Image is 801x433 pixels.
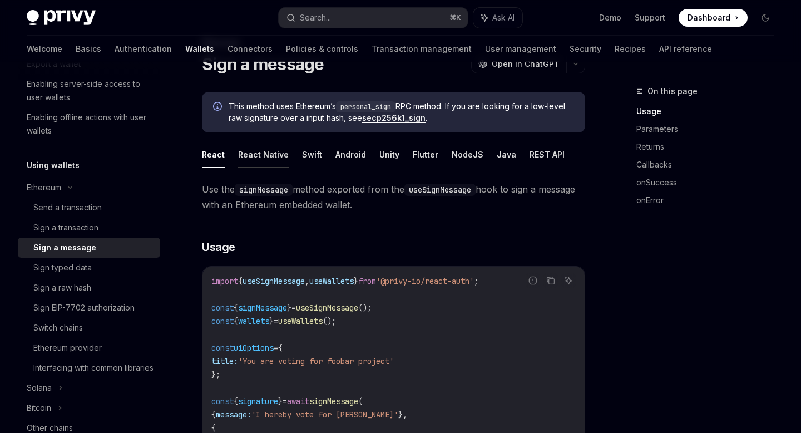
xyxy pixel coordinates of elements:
[354,276,358,286] span: }
[211,276,238,286] span: import
[213,102,224,113] svg: Info
[659,36,712,62] a: API reference
[269,316,274,326] span: }
[33,341,102,355] div: Ethereum provider
[336,101,395,112] code: personal_sign
[287,396,309,406] span: await
[404,184,476,196] code: useSignMessage
[33,261,92,274] div: Sign typed data
[27,381,52,395] div: Solana
[27,77,154,104] div: Enabling server-side access to user wallets
[243,276,305,286] span: useSignMessage
[18,198,160,218] a: Send a transaction
[543,273,558,288] button: Copy the contents from the code block
[211,410,216,420] span: {
[202,181,585,213] span: Use the method exported from the hook to sign a message with an Ethereum embedded wallet.
[278,396,283,406] span: }
[570,36,601,62] a: Security
[33,321,83,334] div: Switch chains
[251,410,398,420] span: 'I hereby vote for [PERSON_NAME]'
[234,316,238,326] span: {
[636,174,783,191] a: onSuccess
[185,36,214,62] a: Wallets
[300,11,331,24] div: Search...
[27,181,61,194] div: Ethereum
[286,36,358,62] a: Policies & controls
[358,396,363,406] span: (
[283,396,287,406] span: =
[278,343,283,353] span: {
[33,361,154,375] div: Interfacing with common libraries
[18,218,160,238] a: Sign a transaction
[234,343,274,353] span: uiOptions
[274,316,278,326] span: =
[18,107,160,141] a: Enabling offline actions with user wallets
[18,74,160,107] a: Enabling server-side access to user wallets
[274,343,278,353] span: =
[471,55,566,73] button: Open in ChatGPT
[688,12,730,23] span: Dashboard
[526,273,540,288] button: Report incorrect code
[679,9,748,27] a: Dashboard
[309,396,358,406] span: signMessage
[485,36,556,62] a: User management
[18,238,160,258] a: Sign a message
[497,141,516,168] button: Java
[305,276,309,286] span: ,
[229,101,574,124] span: This method uses Ethereum’s RPC method. If you are looking for a low-level raw signature over a i...
[202,141,225,168] button: React
[756,9,774,27] button: Toggle dark mode
[636,120,783,138] a: Parameters
[33,241,96,254] div: Sign a message
[238,396,278,406] span: signature
[211,303,234,313] span: const
[235,184,293,196] code: signMessage
[561,273,576,288] button: Ask AI
[211,423,216,433] span: {
[296,303,358,313] span: useSignMessage
[238,316,269,326] span: wallets
[278,316,323,326] span: useWallets
[228,36,273,62] a: Connectors
[211,343,234,353] span: const
[492,12,515,23] span: Ask AI
[18,258,160,278] a: Sign typed data
[449,13,461,22] span: ⌘ K
[115,36,172,62] a: Authentication
[27,10,96,26] img: dark logo
[647,85,698,98] span: On this page
[216,410,251,420] span: message:
[18,298,160,318] a: Sign EIP-7702 authorization
[599,12,621,23] a: Demo
[636,102,783,120] a: Usage
[492,58,560,70] span: Open in ChatGPT
[211,370,220,380] span: };
[211,356,238,366] span: title:
[18,318,160,338] a: Switch chains
[33,201,102,214] div: Send a transaction
[636,138,783,156] a: Returns
[211,396,234,406] span: const
[18,338,160,358] a: Ethereum provider
[474,276,478,286] span: ;
[358,303,372,313] span: ();
[18,278,160,298] a: Sign a raw hash
[238,276,243,286] span: {
[234,303,238,313] span: {
[27,111,154,137] div: Enabling offline actions with user wallets
[530,141,565,168] button: REST API
[33,301,135,314] div: Sign EIP-7702 authorization
[76,36,101,62] a: Basics
[33,221,98,234] div: Sign a transaction
[372,36,472,62] a: Transaction management
[33,281,91,294] div: Sign a raw hash
[27,401,51,415] div: Bitcoin
[234,396,238,406] span: {
[279,8,467,28] button: Search...⌘K
[635,12,665,23] a: Support
[615,36,646,62] a: Recipes
[238,303,287,313] span: signMessage
[636,191,783,209] a: onError
[335,141,366,168] button: Android
[636,156,783,174] a: Callbacks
